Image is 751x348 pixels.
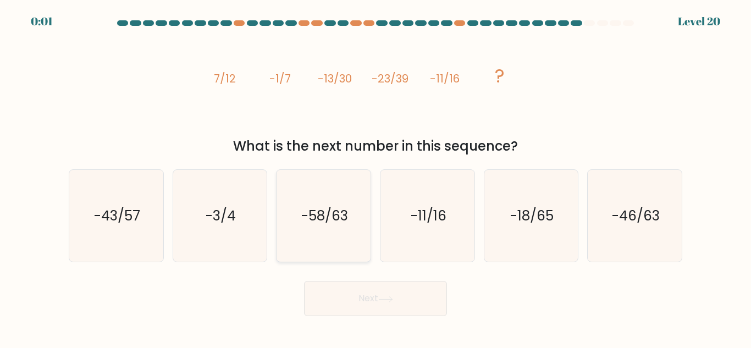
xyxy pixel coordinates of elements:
[206,206,236,225] text: -3/4
[75,136,676,156] div: What is the next number in this sequence?
[301,206,348,225] text: -58/63
[94,206,140,225] text: -43/57
[269,71,291,86] tspan: -1/7
[318,71,352,86] tspan: -13/30
[678,13,720,30] div: Level 20
[410,206,446,225] text: -11/16
[372,71,408,86] tspan: -23/39
[612,206,660,225] text: -46/63
[430,71,460,86] tspan: -11/16
[31,13,53,30] div: 0:01
[495,63,505,89] tspan: ?
[214,71,236,86] tspan: 7/12
[304,281,447,316] button: Next
[510,206,554,225] text: -18/65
